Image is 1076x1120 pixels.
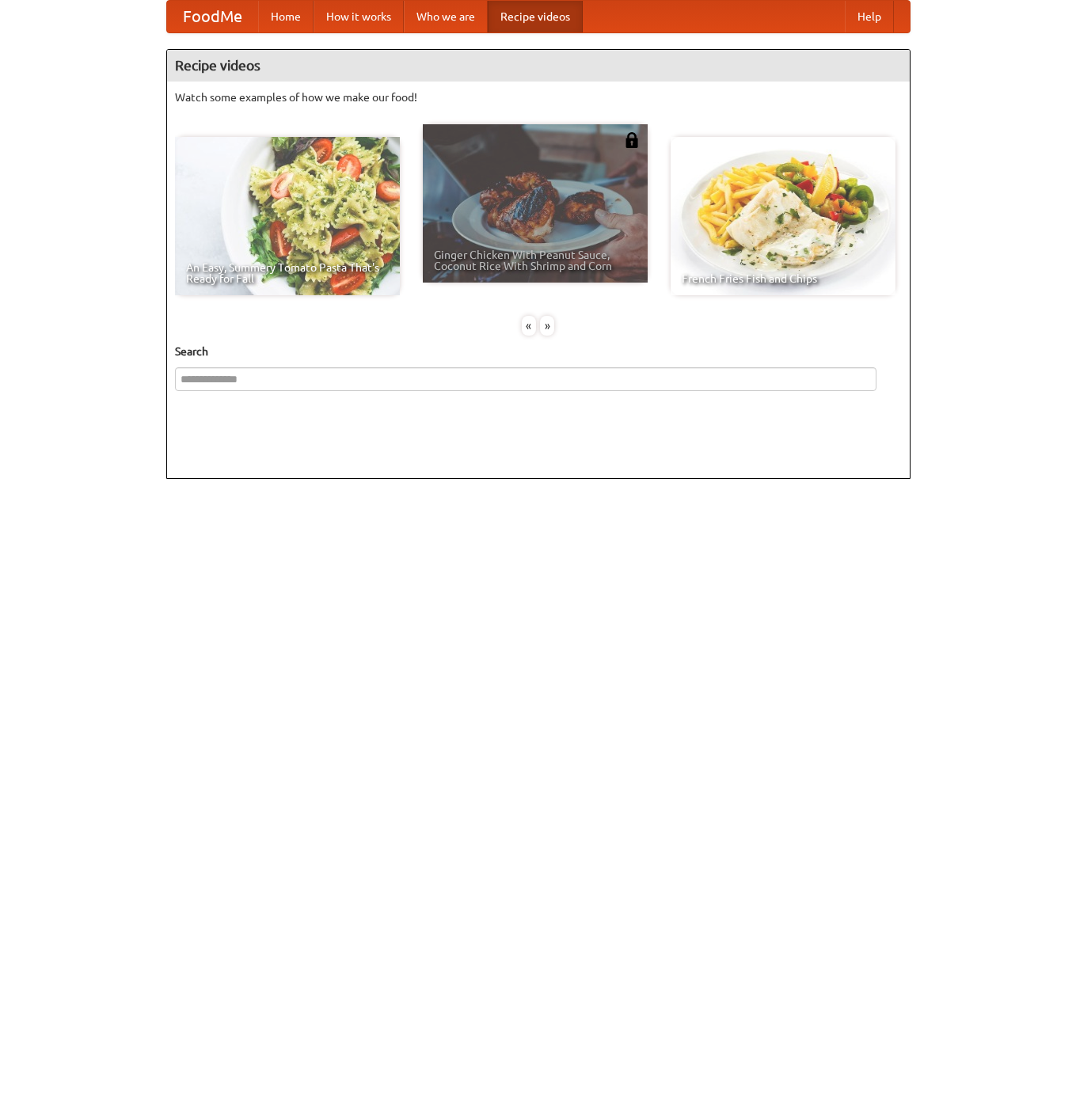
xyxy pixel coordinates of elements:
p: Watch some examples of how we make our food! [175,89,902,105]
a: Recipe videos [488,1,583,32]
a: Help [845,1,894,32]
a: French Fries Fish and Chips [671,137,895,295]
span: An Easy, Summery Tomato Pasta That's Ready for Fall [186,262,389,284]
div: » [540,316,554,336]
h5: Search [175,344,902,359]
h4: Recipe videos [167,50,910,82]
div: « [522,316,536,336]
a: Who we are [404,1,488,32]
span: French Fries Fish and Chips [682,273,884,284]
img: 483408.png [624,132,640,148]
a: Home [258,1,314,32]
a: FoodMe [167,1,258,32]
a: An Easy, Summery Tomato Pasta That's Ready for Fall [175,137,400,295]
a: How it works [314,1,404,32]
